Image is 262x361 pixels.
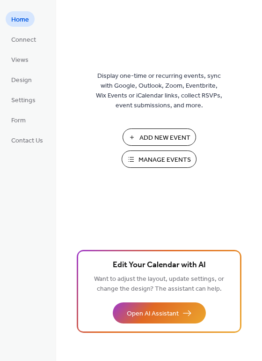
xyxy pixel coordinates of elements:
span: Want to adjust the layout, update settings, or change the design? The assistant can help. [94,273,224,295]
a: Connect [6,31,42,47]
button: Add New Event [123,128,196,146]
span: Views [11,55,29,65]
span: Connect [11,35,36,45]
a: Home [6,11,35,27]
span: Design [11,75,32,85]
span: Edit Your Calendar with AI [113,259,206,272]
button: Open AI Assistant [113,302,206,323]
span: Form [11,116,26,126]
a: Design [6,72,37,87]
a: Views [6,52,34,67]
button: Manage Events [122,150,196,168]
a: Settings [6,92,41,107]
span: Home [11,15,29,25]
span: Manage Events [138,155,191,165]
a: Form [6,112,31,128]
span: Open AI Assistant [127,309,179,319]
span: Settings [11,96,36,105]
span: Display one-time or recurring events, sync with Google, Outlook, Zoom, Eventbrite, Wix Events or ... [96,71,222,111]
span: Add New Event [139,133,190,143]
a: Contact Us [6,132,49,148]
span: Contact Us [11,136,43,146]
